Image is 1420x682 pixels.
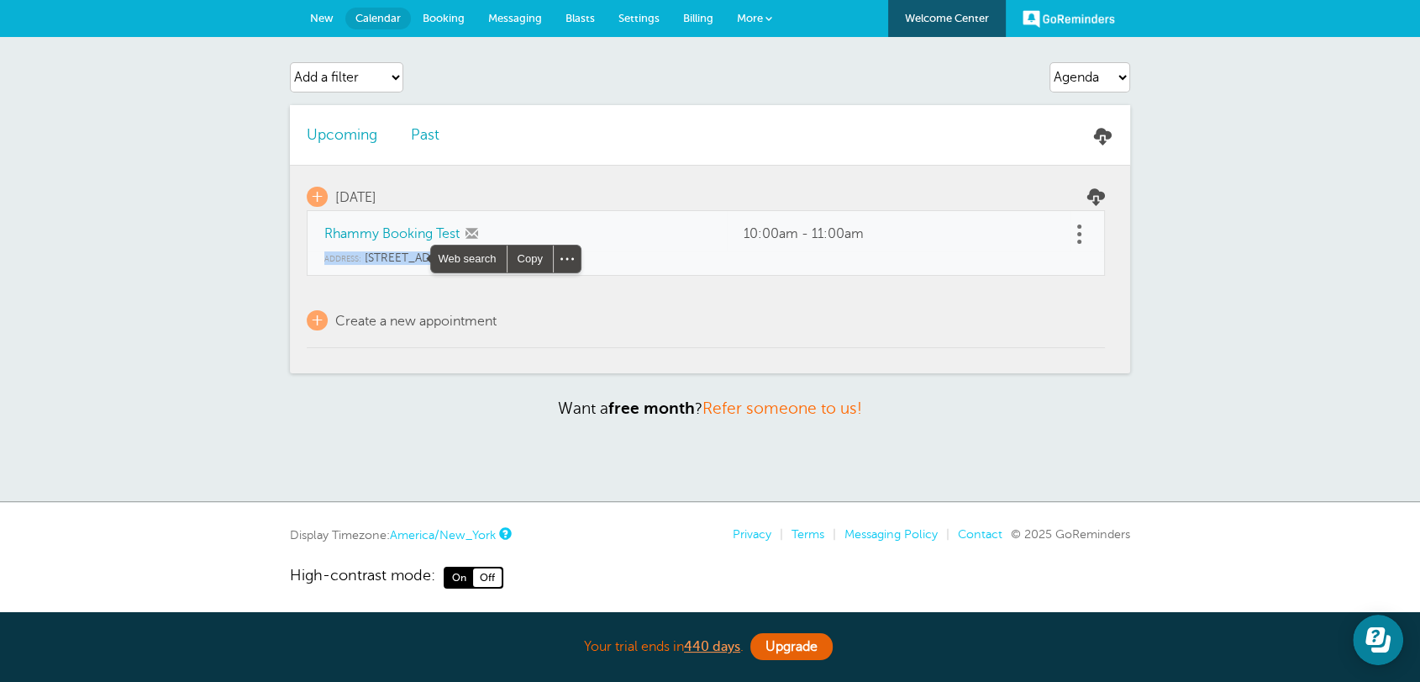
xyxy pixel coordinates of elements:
li: | [938,527,949,542]
span: This customer will get reminders via email for this appointment. (You can hide these icons under ... [463,227,478,238]
div: Your trial ends in . [290,629,1130,665]
span: Settings [618,12,660,24]
li: | [824,527,836,542]
a: America/New_York [390,528,496,542]
span: New [310,12,334,24]
a: Upgrade [750,633,833,660]
span: Address: [324,255,361,263]
span: On [445,568,473,587]
span: Blasts [565,12,595,24]
li: | [771,527,783,542]
span: High-contrast mode: [290,567,435,589]
a: Terms [792,527,824,541]
span: + [307,187,328,207]
span: Calendar [355,12,401,24]
a: + Create a new appointment [307,310,497,330]
span: [STREET_ADDRESS] [365,251,468,264]
span: © 2025 GoReminders [1011,527,1130,541]
a: Contact [958,527,1002,541]
p: Want a ? [290,399,1130,418]
a: Rhammy Booking Test [324,226,460,241]
a: Upcoming [307,126,377,143]
a: 440 days [684,639,740,654]
span: More [737,12,763,24]
a: + [DATE] [307,187,376,207]
a: This is the timezone being used to display dates and times to you on this device. Click the timez... [499,528,509,539]
span: [DATE] [335,190,376,205]
span: Create a new appointment [335,314,497,329]
span: Off [473,568,502,587]
a: Messaging Policy [844,527,938,541]
a: High-contrast mode: On Off [290,567,1130,589]
span: + [307,310,328,330]
span: Booking [423,12,465,24]
span: Web search [431,246,506,272]
a: Privacy [733,527,771,541]
a: Export all appointments [1076,127,1130,145]
a: Refer someone to us! [702,399,862,417]
span: Messaging [488,12,542,24]
td: 10:00am - 11:00am [727,211,1070,251]
span: Billing [683,12,713,24]
a: Calendar [345,8,411,29]
div: Display Timezone: [290,527,509,542]
a: Past [411,126,439,143]
div: Copy [508,246,553,272]
strong: free month [608,399,695,417]
iframe: Resource center [1353,615,1403,665]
